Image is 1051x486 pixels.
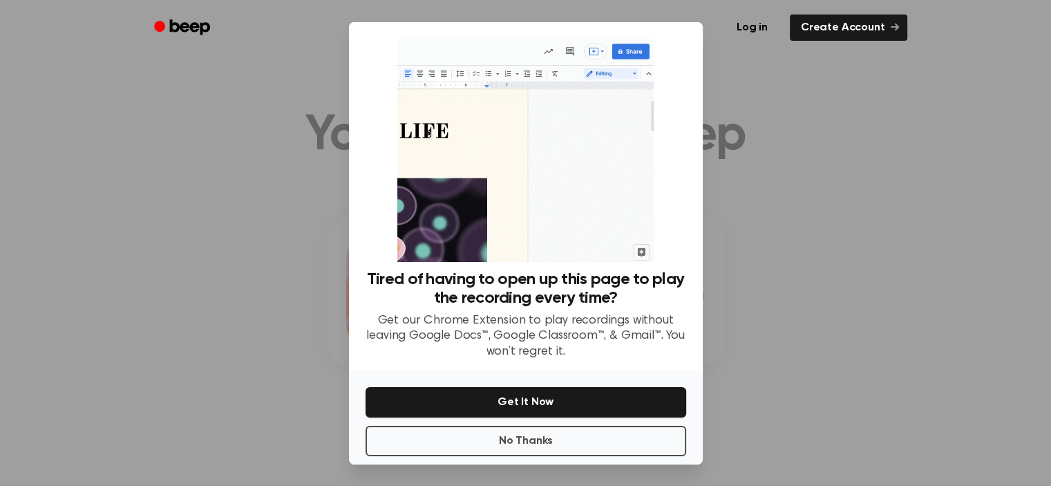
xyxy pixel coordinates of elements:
[366,426,686,456] button: No Thanks
[397,39,654,262] img: Beep extension in action
[144,15,222,41] a: Beep
[790,15,907,41] a: Create Account
[366,387,686,418] button: Get It Now
[723,12,782,44] a: Log in
[366,270,686,308] h3: Tired of having to open up this page to play the recording every time?
[366,313,686,360] p: Get our Chrome Extension to play recordings without leaving Google Docs™, Google Classroom™, & Gm...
